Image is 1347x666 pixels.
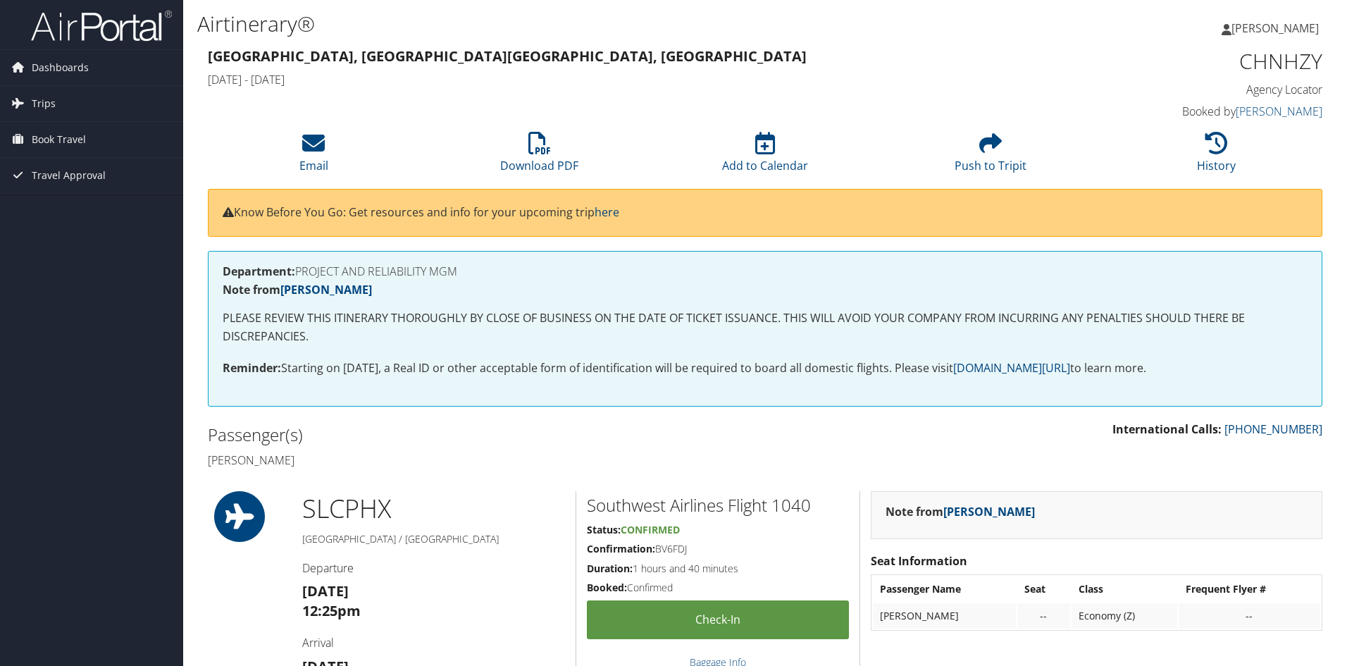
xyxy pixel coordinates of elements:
h4: [PERSON_NAME] [208,452,755,468]
a: History [1197,140,1236,173]
strong: International Calls: [1112,421,1222,437]
a: Push to Tripit [955,140,1026,173]
strong: 12:25pm [302,601,361,620]
strong: Seat Information [871,553,967,569]
td: [PERSON_NAME] [873,603,1016,629]
a: Email [299,140,328,173]
h4: Booked by [1060,104,1322,119]
strong: [GEOGRAPHIC_DATA], [GEOGRAPHIC_DATA] [GEOGRAPHIC_DATA], [GEOGRAPHIC_DATA] [208,47,807,66]
h4: Arrival [302,635,565,650]
strong: Booked: [587,581,627,594]
h1: Airtinerary® [197,9,955,39]
strong: Reminder: [223,360,281,376]
a: Check-in [587,600,849,639]
span: Book Travel [32,122,86,157]
h4: [DATE] - [DATE] [208,72,1038,87]
strong: Department: [223,264,295,279]
p: Starting on [DATE], a Real ID or other acceptable form of identification will be required to boar... [223,359,1308,378]
h2: Passenger(s) [208,423,755,447]
h5: Confirmed [587,581,849,595]
th: Seat [1017,576,1070,602]
p: PLEASE REVIEW THIS ITINERARY THOROUGHLY BY CLOSE OF BUSINESS ON THE DATE OF TICKET ISSUANCE. THIS... [223,309,1308,345]
a: [PERSON_NAME] [943,504,1035,519]
h2: Southwest Airlines Flight 1040 [587,493,849,517]
div: -- [1024,610,1063,622]
div: -- [1186,610,1313,622]
th: Frequent Flyer # [1179,576,1320,602]
h5: [GEOGRAPHIC_DATA] / [GEOGRAPHIC_DATA] [302,532,565,546]
a: Add to Calendar [722,140,808,173]
strong: [DATE] [302,581,349,600]
span: [PERSON_NAME] [1231,20,1319,36]
a: [PERSON_NAME] [1222,7,1333,49]
a: here [595,204,619,220]
h1: CHNHZY [1060,47,1322,76]
strong: Duration: [587,562,633,575]
a: [PERSON_NAME] [1236,104,1322,119]
span: Confirmed [621,523,680,536]
strong: Note from [886,504,1035,519]
h5: 1 hours and 40 minutes [587,562,849,576]
span: Trips [32,86,56,121]
h4: Departure [302,560,565,576]
h1: SLC PHX [302,491,565,526]
strong: Status: [587,523,621,536]
td: Economy (Z) [1072,603,1177,629]
h4: PROJECT AND RELIABILITY MGM [223,266,1308,277]
p: Know Before You Go: Get resources and info for your upcoming trip [223,204,1308,222]
span: Dashboards [32,50,89,85]
img: airportal-logo.png [31,9,172,42]
h5: BV6FDJ [587,542,849,556]
strong: Confirmation: [587,542,655,555]
th: Class [1072,576,1177,602]
a: [PHONE_NUMBER] [1224,421,1322,437]
a: Download PDF [500,140,578,173]
a: [DOMAIN_NAME][URL] [953,360,1070,376]
strong: Note from [223,282,372,297]
h4: Agency Locator [1060,82,1322,97]
a: [PERSON_NAME] [280,282,372,297]
span: Travel Approval [32,158,106,193]
th: Passenger Name [873,576,1016,602]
